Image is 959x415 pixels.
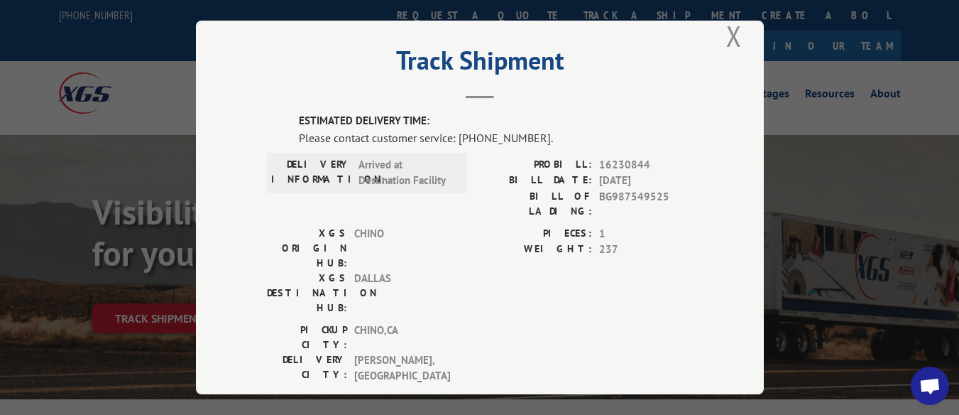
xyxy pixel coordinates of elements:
span: BG987549525 [599,189,693,219]
div: Please contact customer service: [PHONE_NUMBER]. [299,129,693,146]
span: 237 [599,242,693,258]
h2: Track Shipment [267,50,693,77]
span: [DATE] [599,173,693,189]
label: PROBILL: [480,157,592,173]
label: BILL OF LADING: [480,189,592,219]
label: PIECES: [480,226,592,242]
span: 16230844 [599,157,693,173]
a: Open chat [911,367,949,405]
label: XGS ORIGIN HUB: [267,226,347,271]
label: DELIVERY CITY: [267,352,347,384]
span: Arrived at Destination Facility [358,157,454,189]
span: DALLAS [354,271,450,316]
label: WEIGHT: [480,242,592,258]
span: CHINO , CA [354,323,450,352]
label: XGS DESTINATION HUB: [267,271,347,316]
label: ESTIMATED DELIVERY TIME: [299,113,693,129]
label: DELIVERY INFORMATION: [271,157,351,189]
label: PICKUP CITY: [267,323,347,352]
button: Close modal [722,16,746,55]
label: BILL DATE: [480,173,592,189]
span: 1 [599,226,693,242]
span: [PERSON_NAME] , [GEOGRAPHIC_DATA] [354,352,450,384]
span: CHINO [354,226,450,271]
